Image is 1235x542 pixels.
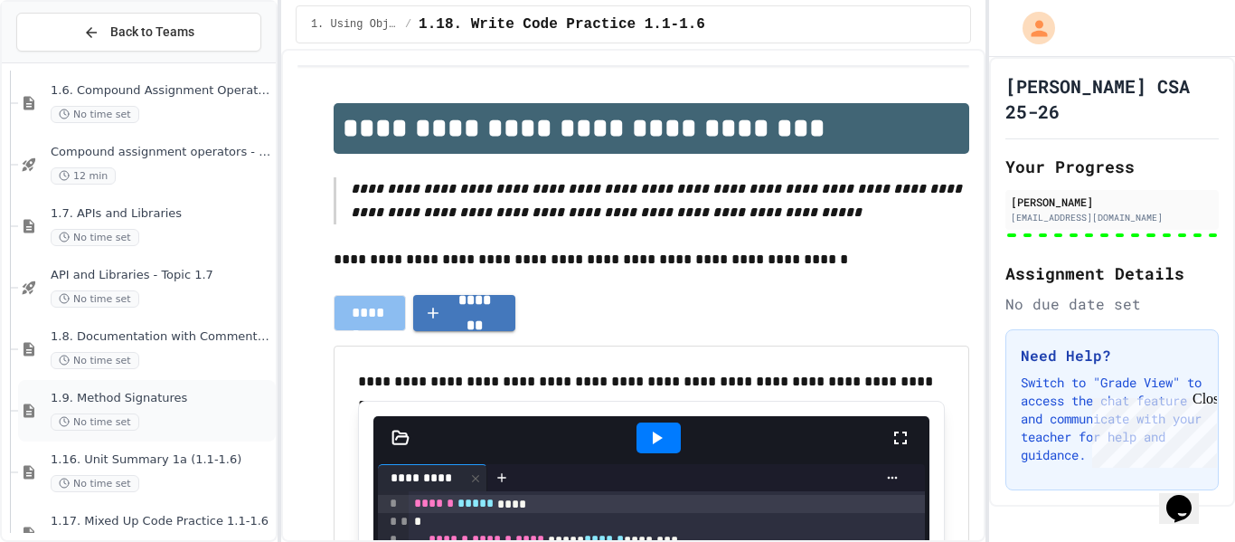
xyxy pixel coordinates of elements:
[51,352,139,369] span: No time set
[1005,261,1219,286] h2: Assignment Details
[51,167,116,185] span: 12 min
[311,17,398,32] span: 1. Using Objects and Methods
[51,145,272,160] span: Compound assignment operators - Quiz
[1021,345,1203,366] h3: Need Help?
[51,475,139,492] span: No time set
[405,17,411,32] span: /
[51,452,272,468] span: 1.16. Unit Summary 1a (1.1-1.6)
[419,14,705,35] span: 1.18. Write Code Practice 1.1-1.6
[7,7,125,115] div: Chat with us now!Close
[1004,7,1060,49] div: My Account
[51,229,139,246] span: No time set
[51,414,139,431] span: No time set
[51,290,139,308] span: No time set
[1005,154,1219,179] h2: Your Progress
[51,106,139,123] span: No time set
[51,391,272,406] span: 1.9. Method Signatures
[1005,73,1219,124] h1: [PERSON_NAME] CSA 25-26
[110,23,194,42] span: Back to Teams
[51,514,272,529] span: 1.17. Mixed Up Code Practice 1.1-1.6
[1159,470,1217,524] iframe: chat widget
[1021,374,1203,464] p: Switch to "Grade View" to access the chat feature and communicate with your teacher for help and ...
[51,268,272,283] span: API and Libraries - Topic 1.7
[1011,194,1213,210] div: [PERSON_NAME]
[1085,391,1217,468] iframe: chat widget
[51,206,272,222] span: 1.7. APIs and Libraries
[51,329,272,345] span: 1.8. Documentation with Comments and Preconditions
[51,83,272,99] span: 1.6. Compound Assignment Operators
[1005,293,1219,315] div: No due date set
[1011,211,1213,224] div: [EMAIL_ADDRESS][DOMAIN_NAME]
[16,13,261,52] button: Back to Teams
